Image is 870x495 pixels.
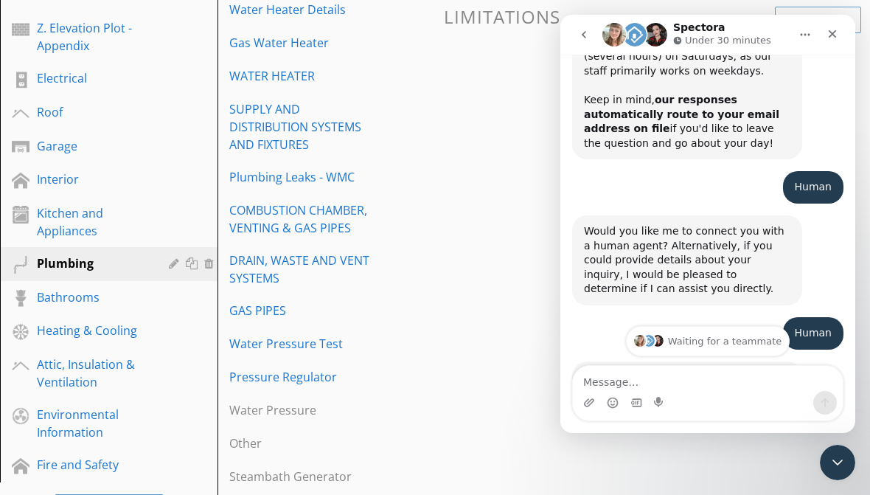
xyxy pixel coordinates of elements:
div: Plumbing Leaks - WMC [229,168,372,186]
div: DRAIN, WASTE AND VENT SYSTEMS [229,252,372,287]
div: Environmental Information [37,406,147,441]
div: Human [223,156,284,189]
div: Bathrooms [37,288,147,306]
div: Z. Elevation Plot - Appendix [37,19,147,55]
button: Send a message… [253,376,276,400]
div: Other [229,435,372,452]
img: Profile image for Chelsey [74,320,86,332]
div: Garage [37,137,147,155]
div: WATER HEATER [229,67,372,85]
div: Water Heater Details [229,1,372,18]
div: Fire and Safety [37,456,147,474]
h3: Limitations [444,7,861,27]
div: Would you like me to connect you with a human agent? Alternatively, if you could provide details ... [12,201,242,291]
b: our responses automatically route to your email address on file [24,79,219,120]
iframe: Intercom live chat [560,15,855,433]
button: Gif picker [70,382,82,394]
div: Electrical [37,69,147,87]
div: COMBUSTION CHAMBER, VENTING & GAS PIPES [229,201,372,237]
div: Attic, Insulation & Ventilation [37,356,147,391]
div: Interior [37,170,147,188]
div: Water Pressure Test [229,335,372,353]
button: Upload attachment [23,382,35,394]
div: Fin AI Agent says… [12,347,283,409]
textarea: Message… [13,351,282,376]
div: Luisa says… [12,156,283,201]
img: Profile image for Kiri [91,320,103,332]
div: Human [234,165,272,180]
div: GAS PIPES [229,302,372,319]
div: Would you like me to connect you with a human agent? Alternatively, if you could provide details ... [24,210,230,282]
div: Luisa says… [12,302,283,347]
div: SUPPLY AND DISTRIBUTION SYSTEMS AND FIXTURES [229,100,372,153]
iframe: Intercom live chat [820,445,855,480]
div: Plumbing [37,255,147,272]
div: Profile image for ChelseyProfile image for SupportProfile image for KiriWaiting for a teammate [66,311,230,342]
div: Please expect longer reply times (several hours) on Saturdays, as our staff primarily works on we... [24,21,230,136]
button: Start recording [94,382,105,394]
div: Kitchen and Appliances [37,204,147,240]
img: Profile image for Support [83,320,94,332]
div: Roof [37,103,147,121]
div: Water Pressure [229,401,372,419]
div: I'm connecting you with one of our support specialists now who can assist you further. [12,347,242,408]
div: Gas Water Heater [229,34,372,52]
div: Fin AI Agent says… [12,201,283,302]
div: Heating & Cooling [37,322,147,339]
button: Emoji picker [46,382,58,394]
div: New [775,7,861,33]
div: Steambath Generator [229,468,372,485]
div: Pressure Regulator [229,368,372,386]
div: Human [223,302,284,335]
